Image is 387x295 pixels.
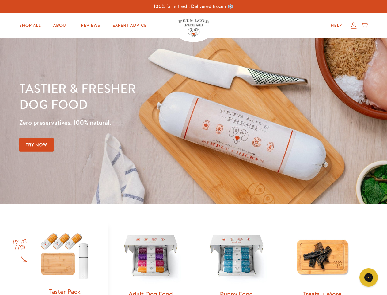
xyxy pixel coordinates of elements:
[76,19,105,32] a: Reviews
[19,80,252,112] h1: Tastier & fresher dog food
[48,19,73,32] a: About
[356,266,381,289] iframe: Gorgias live chat messenger
[19,138,54,152] a: Try Now
[14,19,46,32] a: Shop All
[19,117,252,128] p: Zero preservatives. 100% natural.
[326,19,347,32] a: Help
[178,19,209,37] img: Pets Love Fresh
[108,19,152,32] a: Expert Advice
